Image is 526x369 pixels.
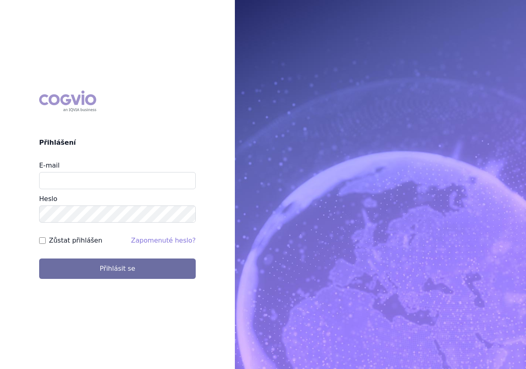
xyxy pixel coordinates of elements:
a: Zapomenuté heslo? [131,236,196,244]
label: Heslo [39,195,57,203]
button: Přihlásit se [39,259,196,279]
label: Zůstat přihlášen [49,236,102,245]
label: E-mail [39,161,60,169]
div: COGVIO [39,91,96,112]
h2: Přihlášení [39,138,196,148]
